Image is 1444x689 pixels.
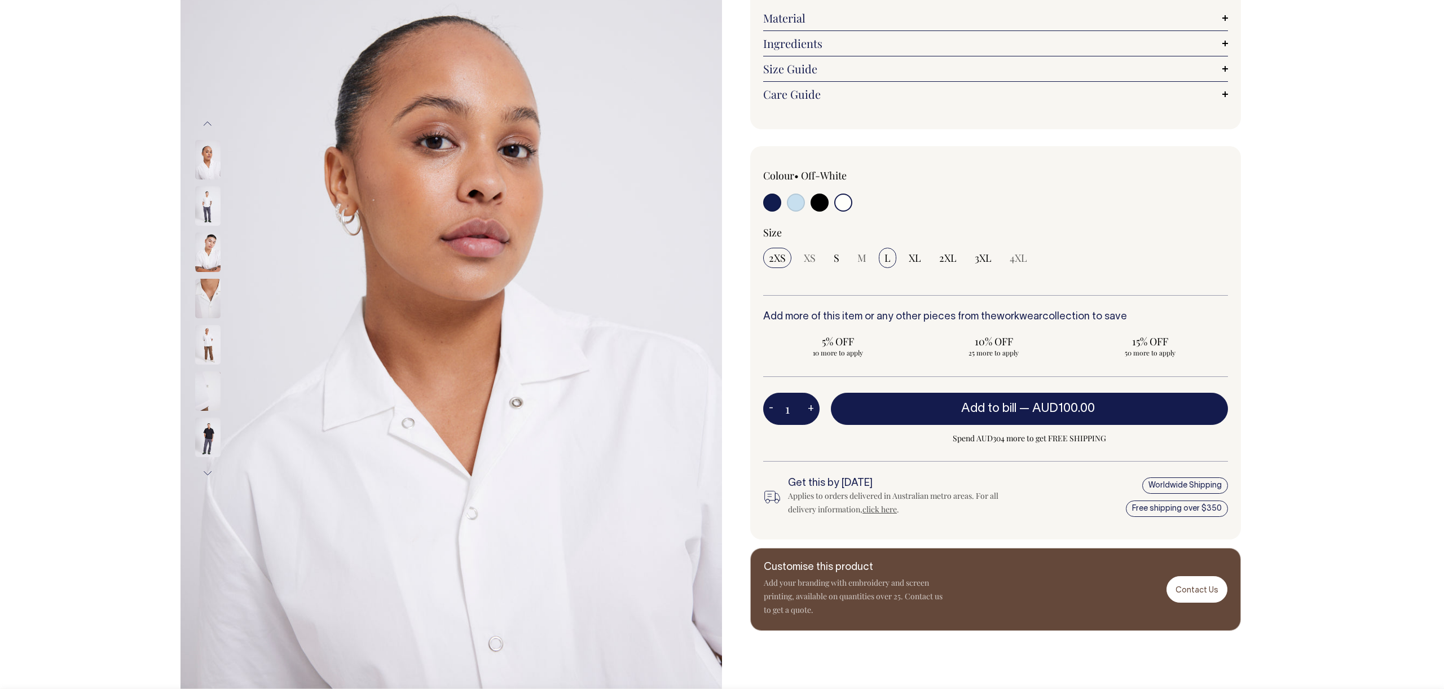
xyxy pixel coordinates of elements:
[763,311,1228,323] h6: Add more of this item or any other pieces from the collection to save
[1081,335,1219,348] span: 15% OFF
[199,460,216,486] button: Next
[195,371,221,411] img: off-white
[934,248,962,268] input: 2XL
[925,335,1063,348] span: 10% OFF
[925,348,1063,357] span: 25 more to apply
[794,169,799,182] span: •
[763,248,791,268] input: 2XS
[769,348,907,357] span: 10 more to apply
[1010,251,1027,265] span: 4XL
[199,111,216,137] button: Previous
[195,186,221,226] img: off-white
[769,251,786,265] span: 2XS
[763,62,1228,76] a: Size Guide
[763,87,1228,101] a: Care Guide
[1166,576,1227,603] a: Contact Us
[834,251,839,265] span: S
[909,251,921,265] span: XL
[804,251,816,265] span: XS
[831,393,1228,424] button: Add to bill —AUD100.00
[802,398,820,420] button: +
[1032,403,1095,414] span: AUD100.00
[919,331,1069,361] input: 10% OFF 25 more to apply
[879,248,896,268] input: L
[801,169,847,182] label: Off-White
[939,251,957,265] span: 2XL
[764,576,944,617] p: Add your branding with embroidery and screen printing, available on quantities over 25. Contact u...
[884,251,891,265] span: L
[1019,403,1098,414] span: —
[828,248,845,268] input: S
[857,251,866,265] span: M
[763,226,1228,239] div: Size
[195,325,221,365] img: off-white
[903,248,927,268] input: XL
[997,312,1042,322] a: workwear
[852,248,872,268] input: M
[788,478,1017,489] h6: Get this by [DATE]
[195,140,221,179] img: off-white
[763,398,779,420] button: -
[195,279,221,318] img: off-white
[1004,248,1033,268] input: 4XL
[798,248,821,268] input: XS
[763,331,913,361] input: 5% OFF 10 more to apply
[764,562,944,573] h6: Customise this product
[1081,348,1219,357] span: 50 more to apply
[763,37,1228,50] a: Ingredients
[763,169,949,182] div: Colour
[975,251,992,265] span: 3XL
[769,335,907,348] span: 5% OFF
[1075,331,1225,361] input: 15% OFF 50 more to apply
[862,504,897,515] a: click here
[969,248,997,268] input: 3XL
[195,232,221,272] img: off-white
[763,11,1228,25] a: Material
[195,418,221,457] img: black
[788,489,1017,516] div: Applies to orders delivered in Australian metro areas. For all delivery information, .
[961,403,1016,414] span: Add to bill
[831,432,1228,445] span: Spend AUD304 more to get FREE SHIPPING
